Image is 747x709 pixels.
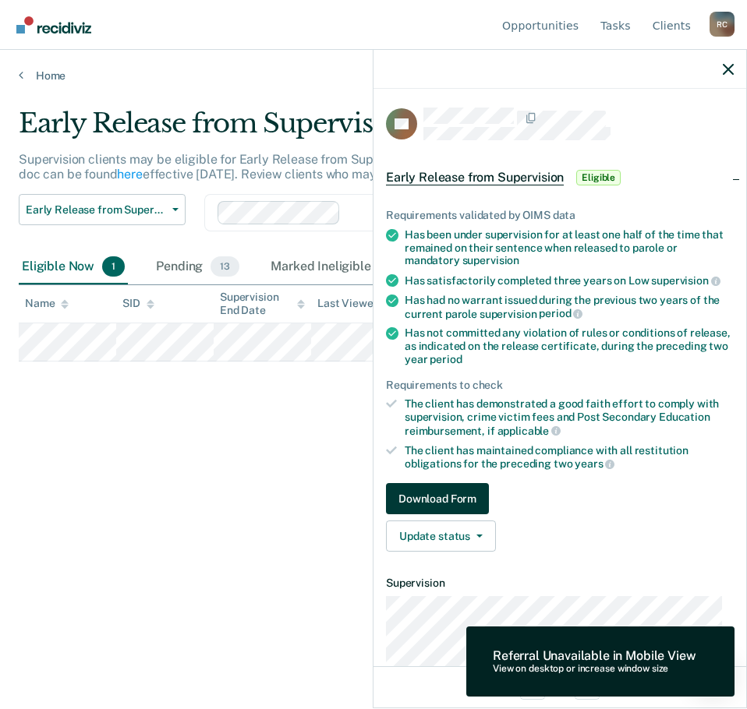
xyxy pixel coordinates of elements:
[19,250,128,284] div: Eligible Now
[710,12,735,37] button: Profile dropdown button
[386,170,564,185] span: Early Release from Supervision
[386,379,734,392] div: Requirements to check
[710,12,735,37] div: R C
[651,274,720,287] span: supervision
[493,664,696,675] div: View on desktop or increase window size
[25,297,69,310] div: Name
[122,297,154,310] div: SID
[211,256,239,277] span: 13
[405,444,734,471] div: The client has maintained compliance with all restitution obligations for the preceding two
[373,153,746,203] div: Early Release from SupervisionEligible
[497,425,561,437] span: applicable
[267,250,406,284] div: Marked Ineligible
[26,203,166,217] span: Early Release from Supervision
[405,228,734,267] div: Has been under supervision for at least one half of the time that remained on their sentence when...
[405,397,734,437] div: The client has demonstrated a good faith effort to comply with supervision, crime victim fees and...
[317,297,393,310] div: Last Viewed
[153,250,243,284] div: Pending
[430,353,462,365] span: period
[373,666,746,707] div: 1 / 1
[220,291,305,317] div: Supervision End Date
[405,273,734,287] div: Has satisfactorily completed three years on Low
[539,307,582,319] span: period
[19,69,728,83] a: Home
[19,152,682,182] p: Supervision clients may be eligible for Early Release from Supervision if they meet certain crite...
[102,256,125,277] span: 1
[386,577,734,590] dt: Supervision
[386,483,489,514] button: Download Form
[386,483,734,514] a: Navigate to form link
[575,457,614,470] span: years
[386,520,496,552] button: Update status
[19,108,691,152] div: Early Release from Supervision
[576,170,621,185] span: Eligible
[405,326,734,365] div: Has not committed any violation of rules or conditions of release, as indicated on the release ce...
[16,16,91,34] img: Recidiviz
[493,648,696,663] div: Referral Unavailable in Mobile View
[405,294,734,320] div: Has had no warrant issued during the previous two years of the current parole supervision
[386,209,734,222] div: Requirements validated by OIMS data
[462,254,519,266] span: supervision
[117,167,142,182] a: here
